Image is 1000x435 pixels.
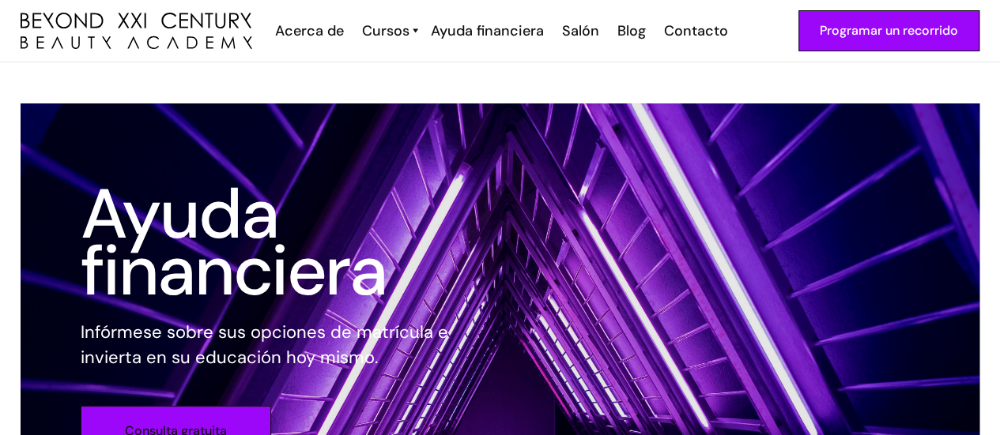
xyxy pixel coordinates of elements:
[21,13,252,49] a: hogar
[362,21,413,41] a: Cursos
[798,10,979,51] a: Programar un recorrido
[21,13,252,49] img: Logotipo de la academia de belleza más allá del siglo XXI
[820,22,958,39] font: Programar un recorrido
[362,21,409,40] font: Cursos
[431,21,544,40] font: Ayuda financiera
[562,21,599,40] font: Salón
[81,321,448,369] font: Infórmese sobre sus opciones de matrícula e invierta en su educación hoy mismo.
[81,169,387,316] font: Ayuda financiera
[654,21,736,41] a: Contacto
[664,21,728,40] font: Contacto
[617,21,646,40] font: Blog
[552,21,607,41] a: Salón
[265,21,352,41] a: Acerca de
[607,21,654,41] a: Blog
[421,21,552,41] a: Ayuda financiera
[275,21,344,40] font: Acerca de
